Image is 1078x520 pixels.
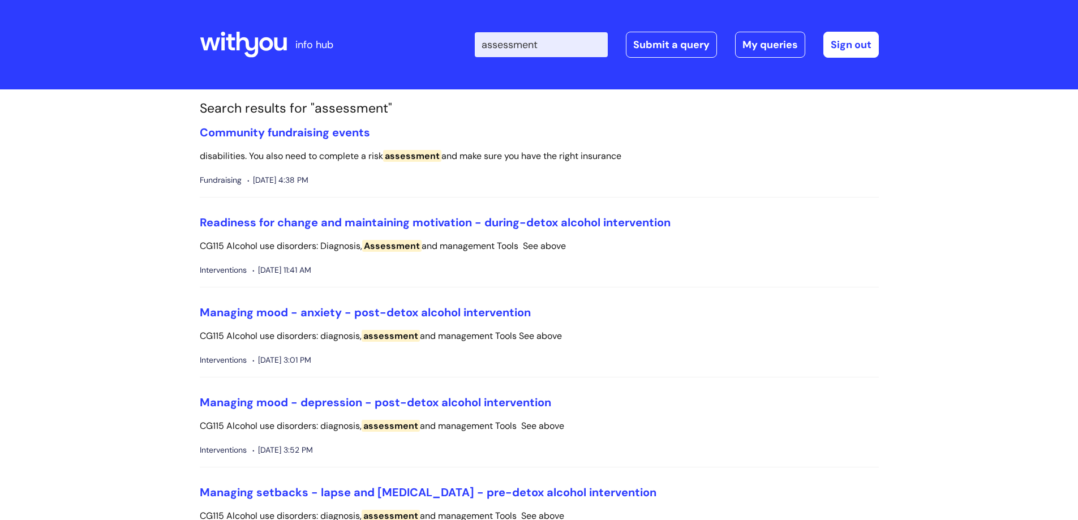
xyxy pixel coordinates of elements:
a: Community fundraising events [200,125,370,140]
span: [DATE] 3:01 PM [252,353,311,367]
span: Interventions [200,443,247,457]
a: My queries [735,32,805,58]
a: Managing mood - depression - post-detox alcohol intervention [200,395,551,410]
div: | - [475,32,879,58]
p: CG115 Alcohol use disorders: diagnosis, and management Tools See above [200,418,879,435]
h1: Search results for "assessment" [200,101,879,117]
span: Interventions [200,353,247,367]
input: Search [475,32,608,57]
span: assessment [383,150,441,162]
span: assessment [362,420,420,432]
a: Managing mood - anxiety - post-detox alcohol intervention [200,305,531,320]
span: [DATE] 3:52 PM [252,443,313,457]
span: Assessment [362,240,422,252]
a: Readiness for change and maintaining motivation - during-detox alcohol intervention [200,215,671,230]
p: CG115 Alcohol use disorders: Diagnosis, and management Tools See above [200,238,879,255]
a: Submit a query [626,32,717,58]
p: disabilities. You also need to complete a risk and make sure you have the right insurance [200,148,879,165]
span: Interventions [200,263,247,277]
p: info hub [295,36,333,54]
span: [DATE] 4:38 PM [247,173,308,187]
a: Sign out [823,32,879,58]
span: [DATE] 11:41 AM [252,263,311,277]
span: assessment [362,330,420,342]
p: CG115 Alcohol use disorders: diagnosis, and management Tools See above [200,328,879,345]
span: Fundraising [200,173,242,187]
a: Managing setbacks - lapse and [MEDICAL_DATA] - pre-detox alcohol intervention [200,485,656,500]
